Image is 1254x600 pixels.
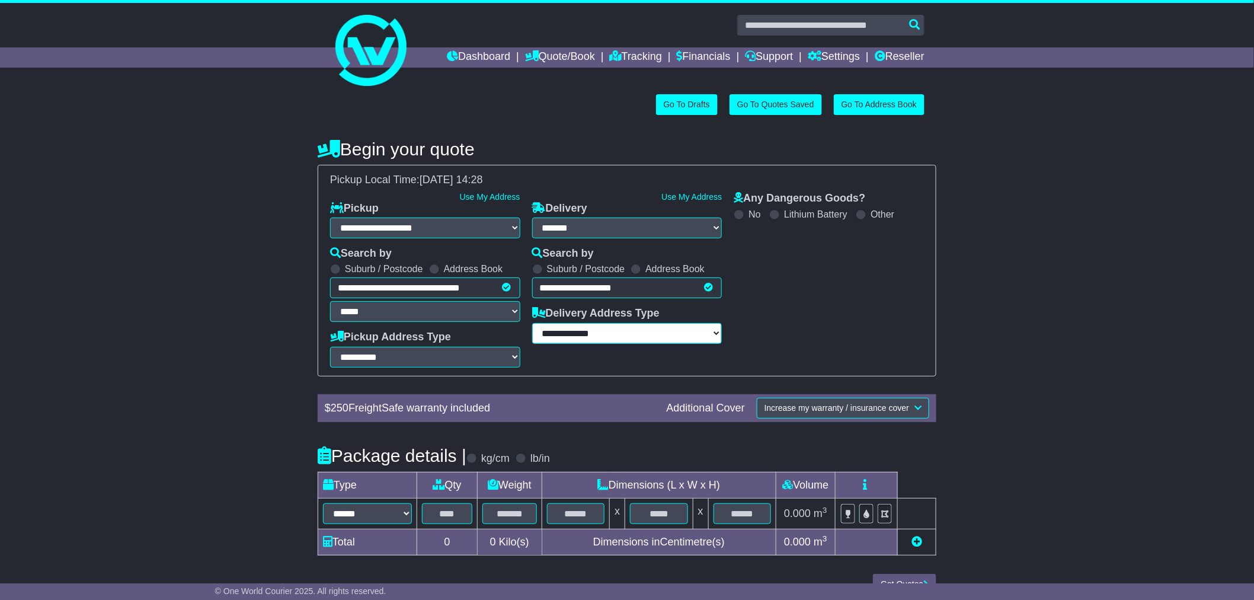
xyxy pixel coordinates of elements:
label: Delivery Address Type [532,307,660,320]
td: Volume [776,472,835,498]
td: x [610,498,625,529]
label: Suburb / Postcode [345,263,423,275]
span: Increase my warranty / insurance cover [764,403,909,413]
label: Lithium Battery [784,209,847,220]
td: Kilo(s) [477,529,542,556]
td: 0 [417,529,478,556]
a: Dashboard [447,47,510,68]
a: Go To Address Book [834,94,924,115]
td: Dimensions in Centimetre(s) [542,529,776,556]
a: Use My Address [460,192,520,202]
label: Address Book [444,263,503,275]
span: 250 [331,402,348,414]
label: Pickup Address Type [330,331,451,344]
span: m [814,508,827,519]
span: 0.000 [784,536,811,548]
label: kg/cm [481,452,510,465]
td: Type [318,472,417,498]
a: Go To Drafts [656,94,718,115]
button: Get Quotes [873,574,936,595]
td: Weight [477,472,542,498]
td: Total [318,529,417,556]
a: Settings [808,47,860,68]
div: Additional Cover [661,402,751,415]
span: 0.000 [784,508,811,519]
a: Go To Quotes Saved [730,94,822,115]
h4: Begin your quote [318,139,936,159]
label: Suburb / Postcode [547,263,625,275]
label: Search by [330,247,392,260]
label: Delivery [532,202,587,215]
button: Increase my warranty / insurance cover [757,398,929,419]
div: $ FreightSafe warranty included [319,402,661,415]
a: Quote/Book [525,47,595,68]
label: No [748,209,760,220]
a: Use My Address [661,192,722,202]
a: Support [745,47,793,68]
label: Address Book [645,263,705,275]
a: Tracking [610,47,662,68]
label: Pickup [330,202,379,215]
span: m [814,536,827,548]
label: lb/in [530,452,550,465]
td: x [693,498,708,529]
sup: 3 [823,534,827,543]
div: Pickup Local Time: [324,174,930,187]
label: Search by [532,247,594,260]
a: Add new item [911,536,922,548]
td: Qty [417,472,478,498]
span: [DATE] 14:28 [420,174,483,186]
span: © One World Courier 2025. All rights reserved. [215,586,386,596]
sup: 3 [823,506,827,515]
span: 0 [490,536,496,548]
label: Any Dangerous Goods? [734,192,865,205]
a: Financials [677,47,731,68]
h4: Package details | [318,446,466,465]
label: Other [871,209,894,220]
td: Dimensions (L x W x H) [542,472,776,498]
a: Reseller [875,47,924,68]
